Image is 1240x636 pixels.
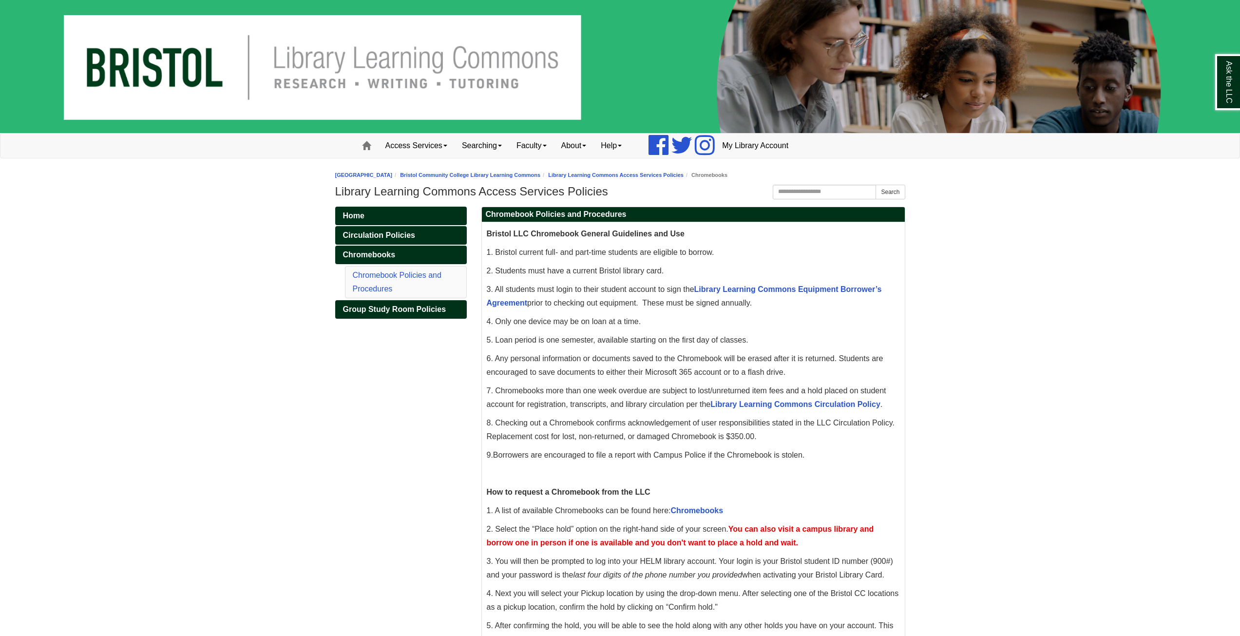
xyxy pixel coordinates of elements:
[482,207,905,222] h2: Chromebook Policies and Procedures
[335,185,905,198] h1: Library Learning Commons Access Services Policies
[487,451,491,459] span: 9
[378,134,455,158] a: Access Services
[487,354,883,376] span: 6. Any personal information or documents saved to the Chromebook will be erased after it is retur...
[573,571,742,579] em: last four digits of the phone number you provided
[353,271,441,293] a: Chromebook Policies and Procedures
[335,207,467,319] div: Guide Pages
[487,557,893,579] span: 3. You will then be prompted to log into your HELM library account. Your login is your Bristol st...
[487,488,650,496] strong: How to request a Chromebook from the LLC
[715,134,796,158] a: My Library Account
[684,171,727,180] li: Chromebooks
[343,231,415,239] span: Circulation Policies
[335,207,467,225] a: Home
[335,226,467,245] a: Circulation Policies
[487,336,748,344] span: 5. Loan period is one semester, available starting on the first day of classes.
[487,230,685,238] span: Bristol LLC Chromebook General Guidelines and Use
[487,386,886,408] span: 7. Chromebooks more than one week overdue are subject to lost/unreturned item fees and a hold pla...
[593,134,629,158] a: Help
[554,134,594,158] a: About
[671,506,724,515] a: Chromebooks
[493,451,804,459] span: Borrowers are encouraged to file a report with Campus Police if the Chromebook is stolen.
[487,248,714,256] span: 1. Bristol current full- and part-time students are eligible to borrow.
[487,448,900,462] p: .
[400,172,540,178] a: Bristol Community College Library Learning Commons
[335,246,467,264] a: Chromebooks
[487,525,874,547] span: 2. Select the “Place hold” option on the right-hand side of your screen.
[343,251,396,259] span: Chromebooks
[343,212,364,220] span: Home
[487,267,664,275] span: 2. Students must have a current Bristol library card.
[487,285,882,307] a: Library Learning Commons Equipment Borrower’s Agreement
[487,419,895,441] span: 8. Checking out a Chromebook confirms acknowledgement of user responsibilities stated in the LLC ...
[548,172,684,178] a: Library Learning Commons Access Services Policies
[343,305,446,313] span: Group Study Room Policies
[509,134,554,158] a: Faculty
[487,317,641,326] span: 4. Only one device may be on loan at a time.
[487,589,899,611] span: 4. Next you will select your Pickup location by using the drop-down menu. After selecting one of ...
[455,134,509,158] a: Searching
[487,525,874,547] span: You can also visit a campus library and borrow one in person if one is available and you don't wa...
[710,400,880,408] a: Library Learning Commons Circulation Policy
[335,172,393,178] a: [GEOGRAPHIC_DATA]
[487,285,882,307] span: 3. All students must login to their student account to sign the prior to checking out equipment. ...
[487,506,724,515] span: 1. A list of available Chromebooks can be found here:
[335,300,467,319] a: Group Study Room Policies
[335,171,905,180] nav: breadcrumb
[876,185,905,199] button: Search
